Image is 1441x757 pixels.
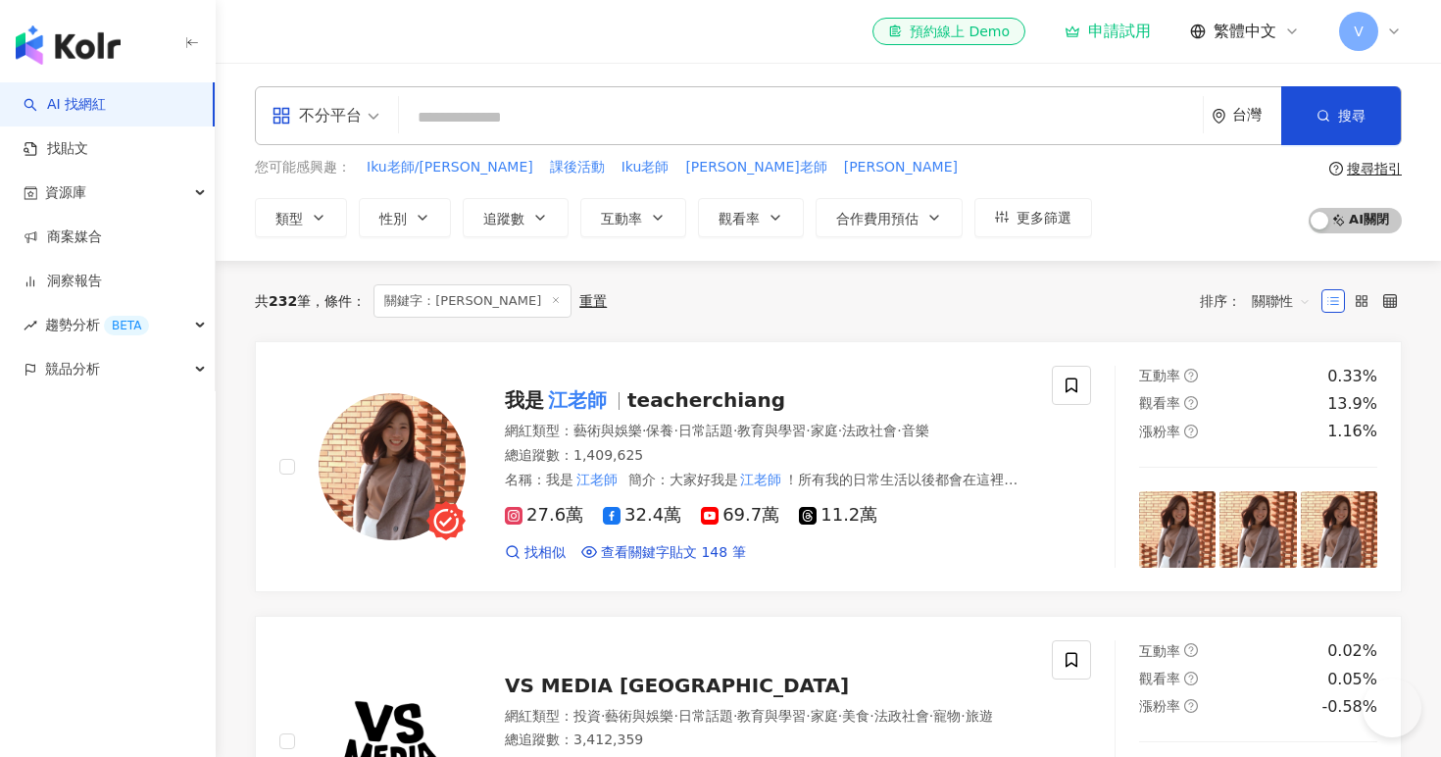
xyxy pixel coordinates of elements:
span: 藝術與娛樂 [573,423,642,438]
span: · [601,708,605,724]
span: 11.2萬 [799,505,877,526]
span: 搜尋 [1338,108,1366,124]
span: 性別 [379,211,407,227]
span: Iku老師 [621,158,670,177]
div: 0.02% [1327,640,1377,662]
span: 追蹤數 [483,211,524,227]
span: 家庭 [811,708,838,724]
span: 投資 [573,708,601,724]
span: [PERSON_NAME]老師 [685,158,826,177]
mark: 江老師 [738,469,785,490]
span: · [961,708,965,724]
span: 32.4萬 [603,505,681,526]
span: 觀看率 [1139,395,1180,411]
span: · [870,708,873,724]
img: post-image [1219,491,1296,568]
a: searchAI 找網紅 [24,95,106,115]
div: 13.9% [1327,393,1377,415]
span: 類型 [275,211,303,227]
span: · [733,708,737,724]
img: post-image [1139,491,1216,568]
div: 搜尋指引 [1347,161,1402,177]
div: 共 筆 [255,293,311,309]
span: V [1354,21,1364,42]
span: · [673,708,677,724]
button: 類型 [255,198,347,237]
div: 總追蹤數 ： 1,409,625 [505,446,1028,466]
div: BETA [104,316,149,335]
span: 教育與學習 [737,423,806,438]
span: 美食 [842,708,870,724]
a: 找相似 [505,543,566,563]
div: 1.16% [1327,421,1377,442]
span: 我是 [505,388,544,412]
span: rise [24,319,37,332]
span: · [642,423,646,438]
span: · [806,423,810,438]
span: 觀看率 [1139,671,1180,686]
span: 互動率 [1139,368,1180,383]
span: · [929,708,933,724]
a: KOL Avatar我是江老師teacherchiang網紅類型：藝術與娛樂·保養·日常話題·教育與學習·家庭·法政社會·音樂總追蹤數：1,409,625名稱：我是江老師簡介：大家好我是江老師！... [255,341,1402,593]
button: 更多篩選 [974,198,1092,237]
div: 0.33% [1327,366,1377,387]
div: 重置 [579,293,607,309]
span: 互動率 [601,211,642,227]
span: question-circle [1184,643,1198,657]
div: 預約線上 Demo [888,22,1010,41]
span: 簡介 ： [505,469,1018,506]
span: question-circle [1184,369,1198,382]
span: appstore [272,106,291,126]
span: 競品分析 [45,347,100,391]
button: [PERSON_NAME]老師 [684,157,827,178]
span: 法政社會 [842,423,897,438]
button: 課後活動 [549,157,606,178]
span: 您可能感興趣： [255,158,351,177]
div: 0.05% [1327,669,1377,690]
span: 漲粉率 [1139,424,1180,439]
span: question-circle [1184,425,1198,438]
span: 寵物 [933,708,961,724]
span: 條件 ： [311,293,366,309]
a: 查看關鍵字貼文 148 筆 [581,543,746,563]
a: 商案媒合 [24,227,102,247]
iframe: Help Scout Beacon - Open [1363,679,1421,737]
span: question-circle [1184,396,1198,410]
span: 我是 [546,472,573,487]
span: · [733,423,737,438]
span: 資源庫 [45,171,86,215]
span: [PERSON_NAME] [844,158,958,177]
button: [PERSON_NAME] [843,157,959,178]
a: 申請試用 [1065,22,1151,41]
mark: 江老師 [573,469,621,490]
span: 旅遊 [966,708,993,724]
a: 找貼文 [24,139,88,159]
span: · [838,708,842,724]
span: · [806,708,810,724]
div: 台灣 [1232,107,1281,124]
span: question-circle [1184,699,1198,713]
span: 法政社會 [874,708,929,724]
span: · [897,423,901,438]
button: Iku老師/[PERSON_NAME] [366,157,534,178]
button: 追蹤數 [463,198,569,237]
span: 家庭 [811,423,838,438]
button: 觀看率 [698,198,804,237]
button: 搜尋 [1281,86,1401,145]
span: environment [1212,109,1226,124]
span: 關聯性 [1252,285,1311,317]
span: 教育與學習 [737,708,806,724]
span: 27.6萬 [505,505,583,526]
span: 互動率 [1139,643,1180,659]
span: question-circle [1329,162,1343,176]
span: 課後活動 [550,158,605,177]
span: 69.7萬 [701,505,779,526]
span: Iku老師/[PERSON_NAME] [367,158,533,177]
span: 大家好我是 [670,472,738,487]
div: 總追蹤數 ： 3,412,359 [505,731,1028,750]
div: -0.58% [1321,696,1377,718]
div: 網紅類型 ： [505,707,1028,727]
span: 查看關鍵字貼文 148 筆 [601,543,746,563]
span: 名稱 ： [505,472,621,487]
